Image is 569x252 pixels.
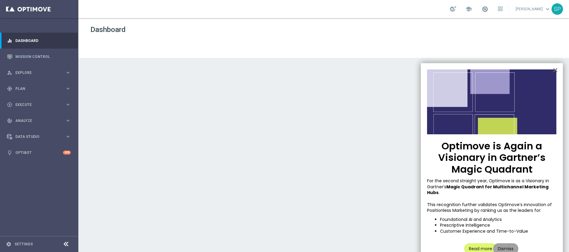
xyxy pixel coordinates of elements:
[15,103,65,107] span: Execute
[65,86,71,91] i: keyboard_arrow_right
[15,135,65,139] span: Data Studio
[7,49,71,65] div: Mission Control
[7,134,65,139] div: Data Studio
[15,49,71,65] a: Mission Control
[7,38,12,43] i: equalizer
[427,202,557,214] p: This recognition further validates Optimove’s innovation of Positionless Marketing by ranking us ...
[15,87,65,91] span: Plan
[7,70,65,75] div: Explore
[65,118,71,123] i: keyboard_arrow_right
[427,184,549,196] strong: Magic Quadrant for Multichannel Marketing Hubs
[7,102,12,107] i: play_circle_outline
[544,6,551,12] span: keyboard_arrow_down
[7,118,65,123] div: Analyze
[15,71,65,75] span: Explore
[15,145,63,161] a: Optibot
[427,140,557,175] p: Optimove is Again a Visionary in Gartner’s Magic Quadrant
[63,151,71,155] div: +10
[515,5,552,14] a: [PERSON_NAME]
[552,3,563,15] div: SP
[440,222,557,228] li: Prescriptive Intelligence
[7,102,65,107] div: Execute
[552,65,558,75] button: Close
[7,86,12,91] i: gps_fixed
[65,102,71,107] i: keyboard_arrow_right
[7,150,12,155] i: lightbulb
[15,119,65,123] span: Analyze
[65,70,71,75] i: keyboard_arrow_right
[65,134,71,139] i: keyboard_arrow_right
[7,86,65,91] div: Plan
[440,217,557,223] li: Foundational AI and Analytics
[7,70,12,75] i: person_search
[7,118,12,123] i: track_changes
[15,33,71,49] a: Dashboard
[7,145,71,161] div: Optibot
[440,228,557,234] li: Customer Experience and Time-to-Value
[465,6,472,12] span: school
[6,241,11,247] i: settings
[427,178,550,190] span: For the second straight year, Optimove is as a Visionary in Gartner’s
[14,242,33,246] a: Settings
[7,33,71,49] div: Dashboard
[439,190,439,196] span: .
